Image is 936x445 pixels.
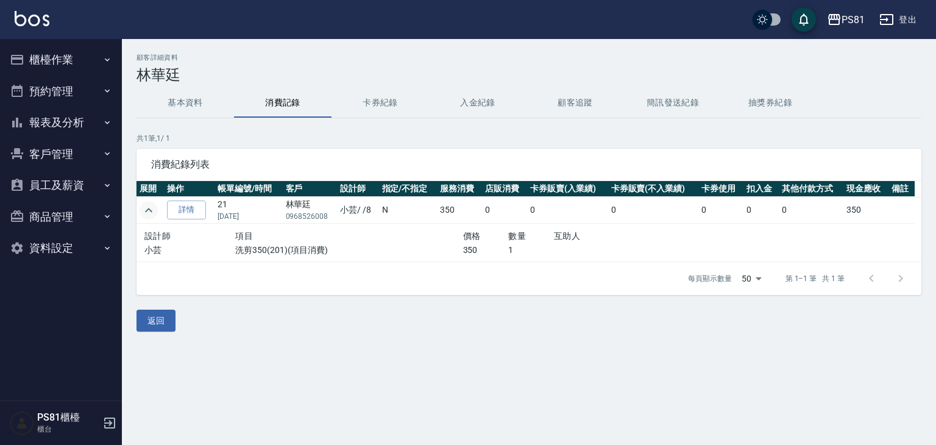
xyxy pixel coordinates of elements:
button: 卡券紀錄 [331,88,429,118]
p: 小芸 [144,244,235,257]
img: Person [10,411,34,435]
th: 操作 [164,181,214,197]
td: 林華廷 [283,197,338,224]
td: 0 [482,197,527,224]
th: 其他付款方式 [779,181,843,197]
p: 櫃台 [37,424,99,435]
button: 商品管理 [5,201,117,233]
td: 350 [843,197,888,224]
p: 350 [463,244,509,257]
td: 0 [527,197,608,224]
p: 每頁顯示數量 [688,273,732,284]
td: 0 [698,197,743,224]
th: 指定/不指定 [379,181,437,197]
th: 卡券販賣(不入業績) [608,181,698,197]
button: expand row [140,201,158,219]
span: 設計師 [144,231,171,241]
span: 消費紀錄列表 [151,158,907,171]
th: 服務消費 [437,181,482,197]
span: 項目 [235,231,253,241]
a: 詳情 [167,201,206,219]
button: 客戶管理 [5,138,117,170]
button: 基本資料 [136,88,234,118]
p: 共 1 筆, 1 / 1 [136,133,921,144]
th: 卡券使用 [698,181,743,197]
th: 卡券販賣(入業績) [527,181,608,197]
td: 小芸 / /8 [337,197,378,224]
th: 帳單編號/時間 [214,181,282,197]
td: 0 [608,197,698,224]
h5: PS81櫃檯 [37,411,99,424]
td: N [379,197,437,224]
th: 展開 [136,181,164,197]
p: 1 [508,244,554,257]
h2: 顧客詳細資料 [136,54,921,62]
button: save [792,7,816,32]
button: 員工及薪資 [5,169,117,201]
span: 數量 [508,231,526,241]
th: 店販消費 [482,181,527,197]
p: 洗剪350(201)(項目消費) [235,244,463,257]
button: PS81 [822,7,870,32]
p: 第 1–1 筆 共 1 筆 [785,273,845,284]
div: 50 [737,262,766,295]
span: 互助人 [554,231,580,241]
th: 扣入金 [743,181,779,197]
button: 資料設定 [5,232,117,264]
span: 價格 [463,231,481,241]
div: PS81 [842,12,865,27]
button: 入金紀錄 [429,88,526,118]
th: 現金應收 [843,181,888,197]
button: 報表及分析 [5,107,117,138]
button: 簡訊發送紀錄 [624,88,721,118]
th: 備註 [888,181,915,197]
p: [DATE] [218,211,279,222]
h3: 林華廷 [136,66,921,84]
td: 350 [437,197,482,224]
p: 0968526008 [286,211,335,222]
td: 0 [779,197,843,224]
button: 登出 [874,9,921,31]
td: 21 [214,197,282,224]
button: 抽獎券紀錄 [721,88,819,118]
th: 客戶 [283,181,338,197]
button: 顧客追蹤 [526,88,624,118]
button: 消費記錄 [234,88,331,118]
th: 設計師 [337,181,378,197]
button: 返回 [136,310,175,332]
img: Logo [15,11,49,26]
button: 預約管理 [5,76,117,107]
td: 0 [743,197,779,224]
button: 櫃檯作業 [5,44,117,76]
